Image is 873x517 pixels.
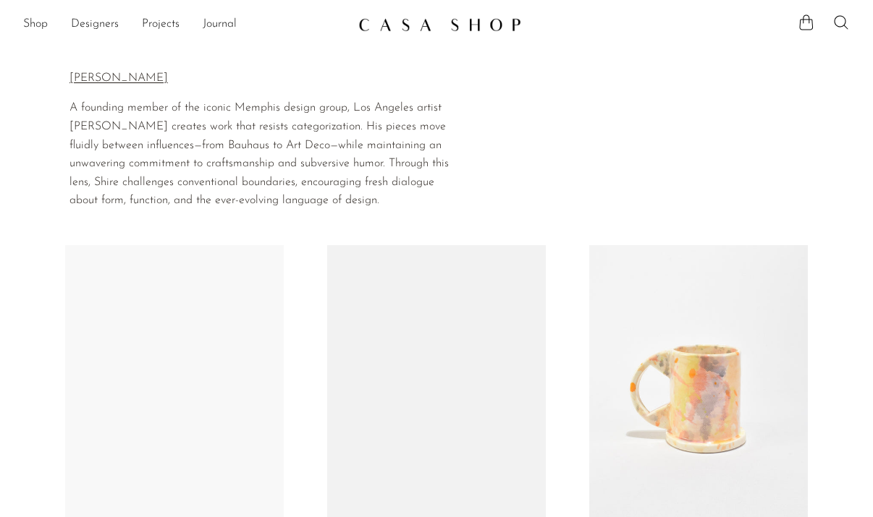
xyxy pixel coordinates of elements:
a: Journal [203,15,237,34]
p: A founding member of the iconic Memphis design group, Los Angeles artist [PERSON_NAME] creates wo... [69,99,463,210]
nav: Desktop navigation [23,12,347,37]
a: Shop [23,15,48,34]
p: [PERSON_NAME] [69,69,463,88]
a: Designers [71,15,119,34]
ul: NEW HEADER MENU [23,12,347,37]
a: Projects [142,15,180,34]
